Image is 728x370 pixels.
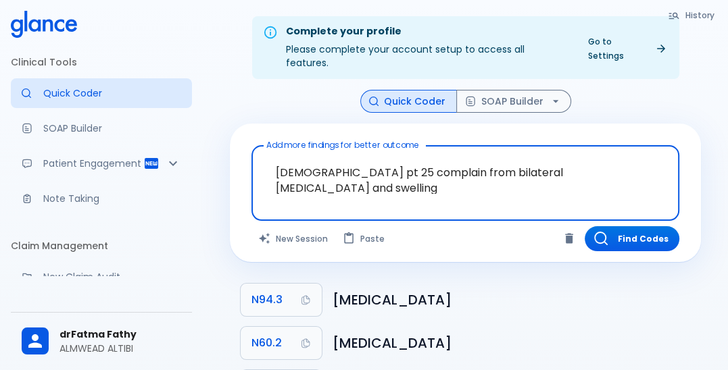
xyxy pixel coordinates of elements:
button: Quick Coder [360,90,457,113]
li: Clinical Tools [11,46,192,78]
button: History [661,5,723,25]
textarea: [DEMOGRAPHIC_DATA] pt 25 complain from bilateral [MEDICAL_DATA] and swelling [261,151,670,194]
a: Go to Settings [580,32,674,65]
a: Audit a new claim [11,262,192,292]
span: drFatma Fathy [59,327,181,342]
p: SOAP Builder [43,122,181,135]
p: ALMWEAD ALTIBI [59,342,181,355]
a: Docugen: Compose a clinical documentation in seconds [11,113,192,143]
div: Please complete your account setup to access all features. [286,20,569,75]
p: Patient Engagement [43,157,143,170]
h6: Fibroadenosis of breast [333,332,690,354]
div: Complete your profile [286,24,569,39]
p: Quick Coder [43,86,181,100]
a: Moramiz: Find ICD10AM codes instantly [11,78,192,108]
button: Copy Code N94.3 to clipboard [241,284,322,316]
li: Claim Management [11,230,192,262]
button: Find Codes [585,226,679,251]
button: Clears all inputs and results. [251,226,336,251]
button: SOAP Builder [456,90,571,113]
p: New Claim Audit [43,270,181,284]
p: Note Taking [43,192,181,205]
a: Advanced note-taking [11,184,192,213]
button: Copy Code N60.2 to clipboard [241,327,322,359]
div: drFatma FathyALMWEAD ALTIBI [11,318,192,365]
h6: Premenstrual tension syndrome [333,289,690,311]
span: N60.2 [251,334,282,352]
div: Patient Reports & Referrals [11,149,192,178]
button: Clear [559,228,579,248]
span: N94.3 [251,290,283,309]
button: Paste from clipboard [336,226,393,251]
